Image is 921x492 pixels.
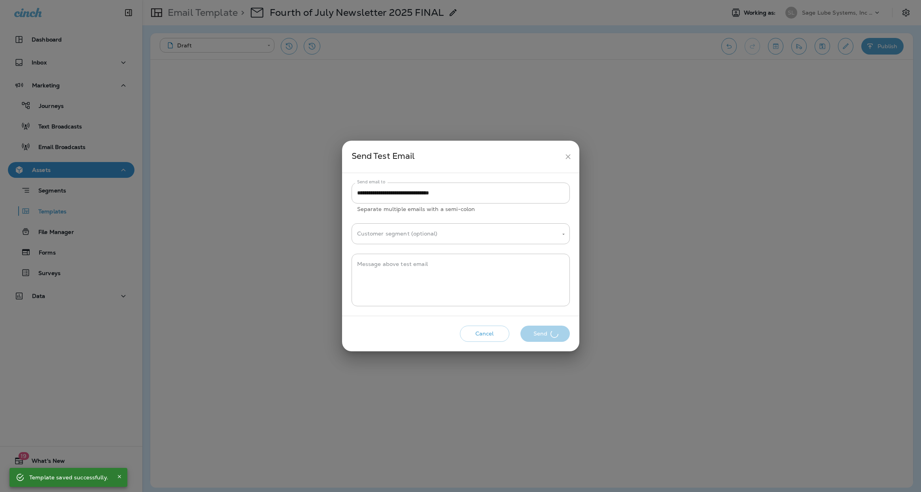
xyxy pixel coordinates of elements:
button: close [561,149,575,164]
div: Template saved successfully. [29,470,108,484]
button: Open [560,231,567,238]
button: Close [115,472,124,481]
button: Cancel [460,326,509,342]
p: Separate multiple emails with a semi-colon [357,205,564,214]
label: Send email to [357,179,385,185]
div: Send Test Email [352,149,561,164]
